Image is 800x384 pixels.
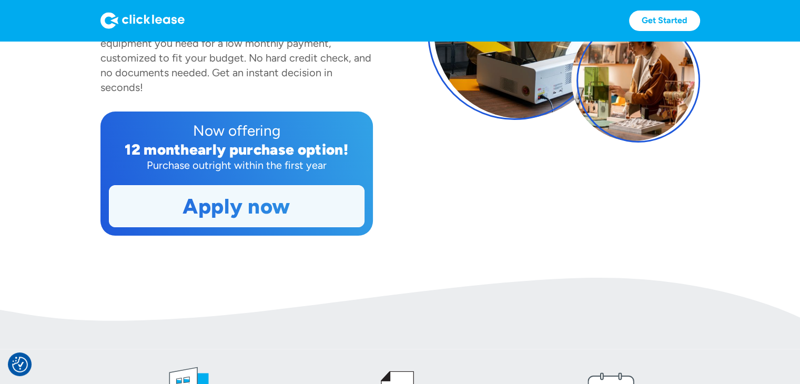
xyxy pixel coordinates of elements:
[12,357,28,372] img: Revisit consent button
[12,357,28,372] button: Consent Preferences
[109,186,364,227] a: Apply now
[109,120,364,141] div: Now offering
[100,22,371,94] div: has partnered with Clicklease to help you get the equipment you need for a low monthly payment, c...
[125,140,189,158] div: 12 month
[109,158,364,173] div: Purchase outright within the first year
[100,12,185,29] img: Logo
[189,140,348,158] div: early purchase option!
[629,11,700,31] a: Get Started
